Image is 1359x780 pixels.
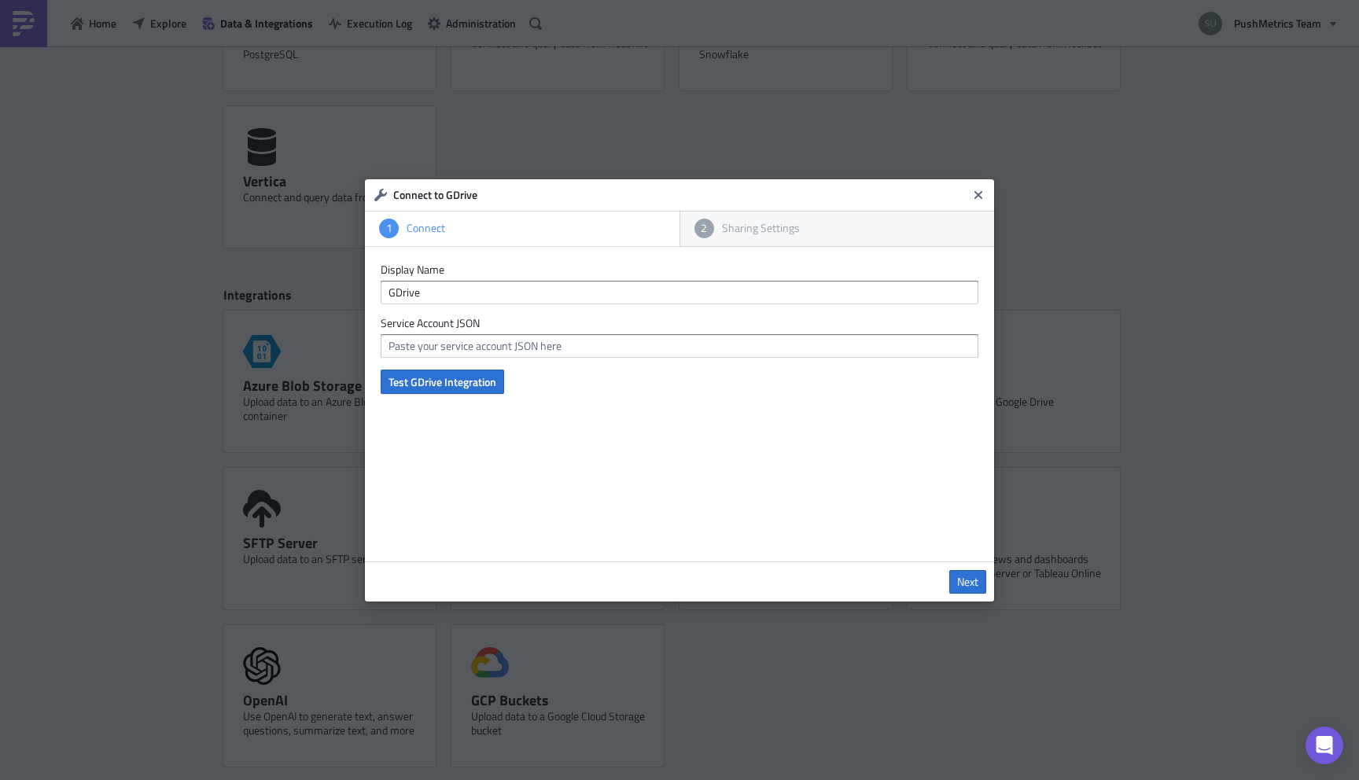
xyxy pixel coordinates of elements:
[381,316,978,330] label: Service Account JSON
[949,570,986,594] a: Next
[389,373,496,390] span: Test GDrive Integration
[1306,727,1343,764] div: Open Intercom Messenger
[381,281,978,304] input: Give it a name
[957,575,978,589] span: Next
[393,188,967,202] h6: Connect to GDrive
[714,221,981,235] div: Sharing Settings
[379,219,399,238] div: 1
[381,334,978,358] input: Paste your service account JSON here
[694,219,714,238] div: 2
[967,183,990,207] button: Close
[381,370,504,394] button: Test GDrive Integration
[381,263,978,277] label: Display Name
[399,221,665,235] div: Connect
